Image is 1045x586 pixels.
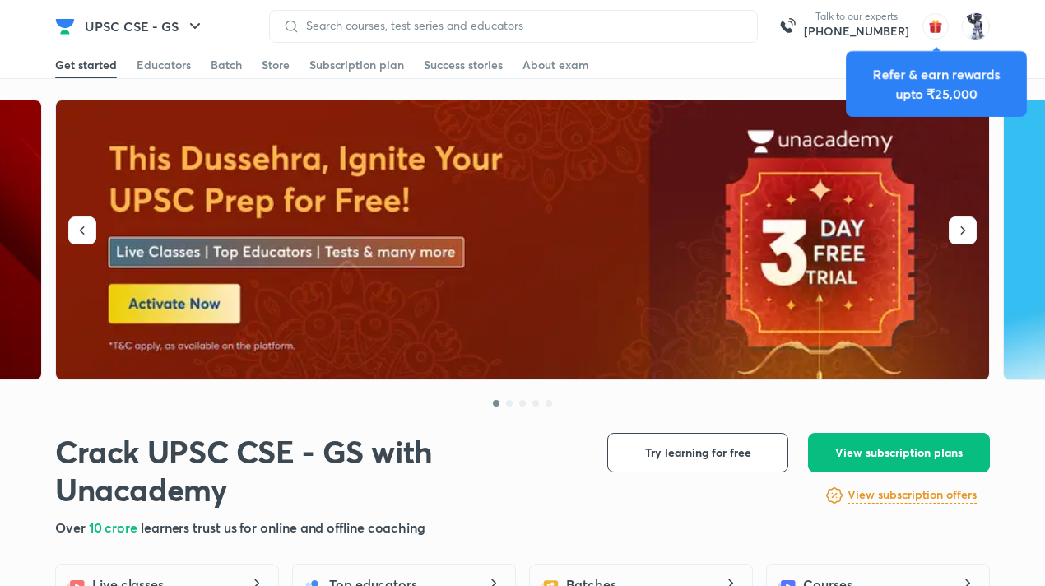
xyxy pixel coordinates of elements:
[55,57,117,73] div: Get started
[804,10,909,23] p: Talk to our experts
[848,486,977,505] a: View subscription offers
[300,19,744,32] input: Search courses, test series and educators
[309,57,404,73] div: Subscription plan
[848,486,977,504] h6: View subscription offers
[89,519,141,536] span: 10 crore
[309,52,404,78] a: Subscription plan
[607,433,788,472] button: Try learning for free
[859,64,1014,104] div: Refer & earn rewards upto ₹25,000
[262,52,290,78] a: Store
[55,519,89,536] span: Over
[771,10,804,43] img: call-us
[962,12,990,40] img: Shailendra Kumar
[804,23,909,40] a: [PHONE_NUMBER]
[645,444,751,461] span: Try learning for free
[835,444,963,461] span: View subscription plans
[75,10,215,43] button: UPSC CSE - GS
[522,57,589,73] div: About exam
[137,57,191,73] div: Educators
[262,57,290,73] div: Store
[922,13,949,40] img: avatar
[55,433,581,508] h1: Crack UPSC CSE - GS with Unacademy
[522,52,589,78] a: About exam
[55,16,75,36] img: Company Logo
[424,57,503,73] div: Success stories
[141,519,425,536] span: learners trust us for online and offline coaching
[55,52,117,78] a: Get started
[211,52,242,78] a: Batch
[211,57,242,73] div: Batch
[424,52,503,78] a: Success stories
[808,433,990,472] button: View subscription plans
[137,52,191,78] a: Educators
